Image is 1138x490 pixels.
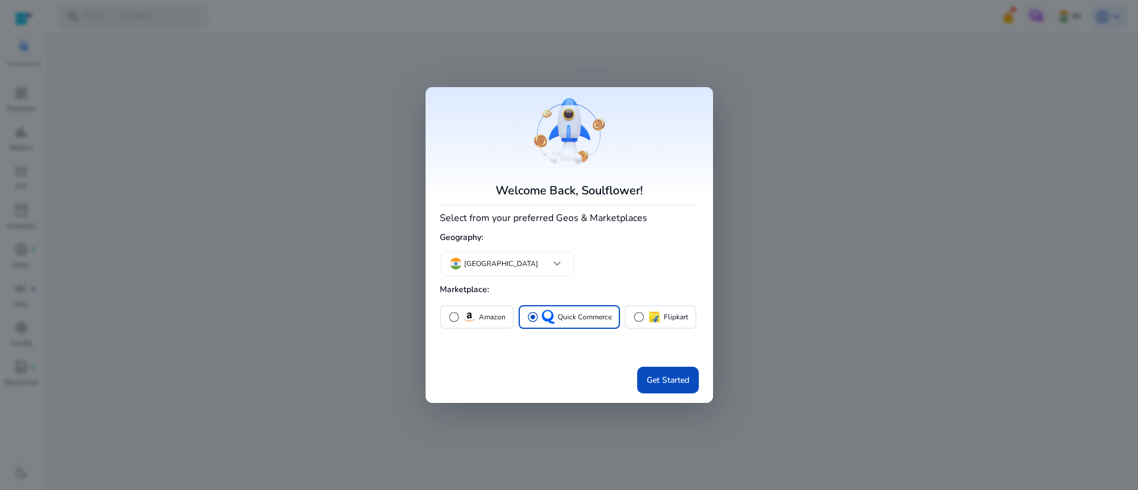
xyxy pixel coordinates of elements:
[464,258,538,269] p: [GEOGRAPHIC_DATA]
[440,228,699,248] h5: Geography:
[440,280,699,300] h5: Marketplace:
[541,310,555,324] img: QC-logo.svg
[647,310,661,324] img: flipkart.svg
[448,311,460,323] span: radio_button_unchecked
[664,311,688,324] p: Flipkart
[450,258,462,270] img: in.svg
[647,374,689,386] span: Get Started
[633,311,645,323] span: radio_button_unchecked
[462,310,477,324] img: amazon.svg
[550,257,564,271] span: keyboard_arrow_down
[637,367,699,393] button: Get Started
[558,311,612,324] p: Quick Commerce
[527,311,539,323] span: radio_button_checked
[479,311,506,324] p: Amazon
